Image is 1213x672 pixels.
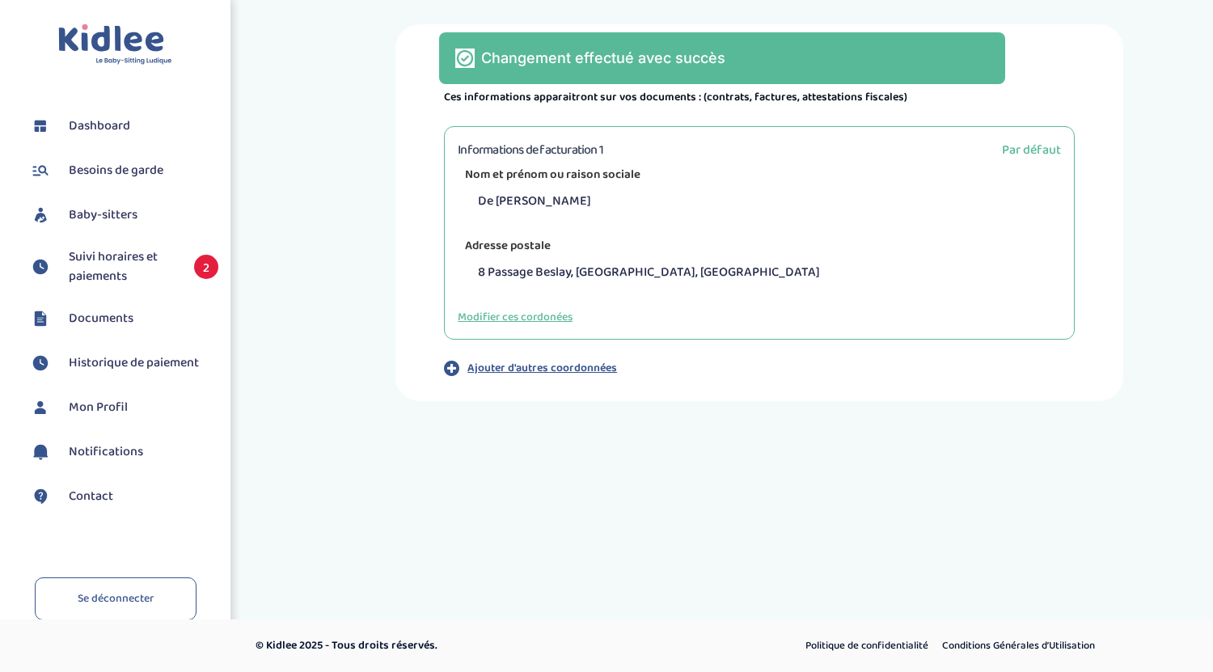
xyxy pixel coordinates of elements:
span: Historique de paiement [69,353,199,373]
img: notification.svg [28,440,53,464]
label: Nom et prénom ou raison sociale [458,163,648,188]
a: Besoins de garde [28,158,218,183]
a: Baby-sitters [28,203,218,227]
span: Dashboard [69,116,130,136]
img: babysitters.svg [28,203,53,227]
img: besoin.svg [28,158,53,183]
a: Suivi horaires et paiements 2 [28,247,218,286]
span: Baby-sitters [69,205,137,225]
span: 2 [194,255,218,279]
span: Mon Profil [69,398,128,417]
p: De [PERSON_NAME] [470,184,1061,219]
a: Se déconnecter [35,577,197,620]
a: Notifications [28,440,218,464]
h3: Informations de facturation 1 [458,140,603,160]
img: logo.svg [58,24,172,66]
a: Mon Profil [28,395,218,420]
span: Besoins de garde [69,161,163,180]
span: Par défaut [1002,140,1061,160]
a: Contact [28,484,218,509]
a: Conditions Générales d’Utilisation [936,636,1101,657]
a: Politique de confidentialité [800,636,934,657]
p: Ces informations apparaitront sur vos documents : (contrats, factures, attestations fiscales) [444,87,1075,107]
img: contact.svg [28,484,53,509]
button: Ajouter d'autres coordonnées [444,359,1075,377]
img: suivihoraire.svg [28,255,53,279]
span: Documents [69,309,133,328]
p: Ajouter d'autres coordonnées [467,360,617,377]
p: © Kidlee 2025 - Tous droits réservés. [256,637,675,654]
button: Modifier ces cordonées [458,309,573,326]
p: Changement effectué avec succès [481,51,725,66]
img: documents.svg [28,306,53,331]
span: Contact [69,487,113,506]
span: Notifications [69,442,143,462]
p: 8 Passage Beslay, [GEOGRAPHIC_DATA], [GEOGRAPHIC_DATA] [470,255,1061,290]
img: profil.svg [28,395,53,420]
label: Adresse postale [458,234,558,260]
img: dashboard.svg [28,114,53,138]
span: Suivi horaires et paiements [69,247,178,286]
a: Dashboard [28,114,218,138]
a: Historique de paiement [28,351,218,375]
a: Documents [28,306,218,331]
img: suivihoraire.svg [28,351,53,375]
